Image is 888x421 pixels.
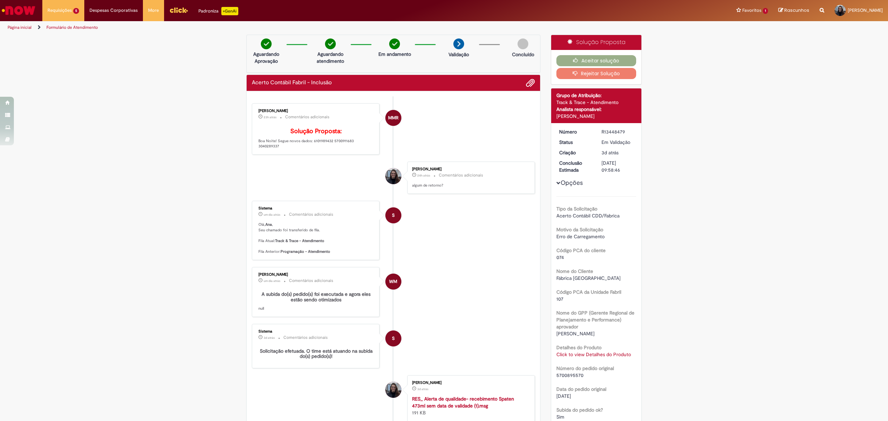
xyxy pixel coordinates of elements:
[556,275,621,281] span: Fábrica [GEOGRAPHIC_DATA]
[556,310,634,330] b: Nome do GPP (Gerente Regional de Planejamento e Performance) aprovador
[556,247,606,254] b: Código PCA do cliente
[412,167,528,171] div: [PERSON_NAME]
[439,172,483,178] small: Comentários adicionais
[258,329,374,334] div: Sistema
[556,296,563,302] span: 107
[412,183,528,188] p: algum de retorno?
[556,213,620,219] span: Acerto Contábil CDD/Fabrica
[385,168,401,184] div: Ana Luisa Nogueira Duarte
[556,233,605,240] span: Erro de Carregamento
[784,7,809,14] span: Rascunhos
[264,279,280,283] time: 27/08/2025 13:32:27
[258,206,374,210] div: Sistema
[763,8,768,14] span: 1
[412,395,528,416] div: 191 KB
[260,348,374,359] b: Solicitação efetuada. O time está atuando na subida do(s) pedido(s)!
[281,249,330,254] b: Programação - Atendimento
[556,55,637,66] button: Aceitar solução
[389,273,397,290] span: WM
[556,407,603,413] b: Subida do pedido ok?
[264,115,276,119] span: 23h atrás
[526,78,535,87] button: Adicionar anexos
[453,38,464,49] img: arrow-next.png
[264,213,280,217] span: um dia atrás
[283,335,328,341] small: Comentários adicionais
[392,330,395,347] span: S
[556,365,614,371] b: Número do pedido original
[556,106,637,113] div: Analista responsável:
[412,381,528,385] div: [PERSON_NAME]
[392,207,395,224] span: S
[518,38,528,49] img: img-circle-grey.png
[554,160,597,173] dt: Conclusão Estimada
[89,7,138,14] span: Despesas Corporativas
[289,278,333,284] small: Comentários adicionais
[148,7,159,14] span: More
[169,5,188,15] img: click_logo_yellow_360x200.png
[556,372,583,378] span: 5700895570
[258,128,374,149] p: Boa Noite! Segue novos dados: 6101989432 5700911683 3040289337
[258,292,374,311] p: null
[778,7,809,14] a: Rascunhos
[556,414,564,420] span: Sim
[848,7,883,13] span: [PERSON_NAME]
[258,222,374,255] p: Olá, , Seu chamado foi transferido de fila. Fila Atual: Fila Anterior:
[742,7,761,14] span: Favoritos
[258,273,374,277] div: [PERSON_NAME]
[556,113,637,120] div: [PERSON_NAME]
[601,149,634,156] div: 26/08/2025 13:58:40
[275,238,324,243] b: Track & Trace - Atendimento
[556,254,564,260] span: 074
[264,213,280,217] time: 27/08/2025 13:32:30
[556,386,606,392] b: Data do pedido original
[556,289,621,295] b: Código PCA da Unidade Fabril
[556,226,603,233] b: Motivo da Solicitação
[417,387,428,391] span: 3d atrás
[261,38,272,49] img: check-circle-green.png
[412,396,514,409] a: RES_ Alerta de qualidade- recebimento Spaten 473ml sem data de validade (1).msg
[449,51,469,58] p: Validação
[388,110,399,126] span: MMR
[290,127,342,135] b: Solução Proposta:
[556,393,571,399] span: [DATE]
[262,291,372,302] b: A subida do(s) pedido(s) foi executada e agora eles estão sendo otimizados
[385,330,401,346] div: System
[378,51,411,58] p: Em andamento
[289,212,333,217] small: Comentários adicionais
[385,382,401,398] div: Ana Luisa Nogueira Duarte
[551,35,642,50] div: Solução Proposta
[556,268,593,274] b: Nome do Cliente
[556,99,637,106] div: Track & Trace - Atendimento
[264,336,275,340] span: 3d atrás
[417,387,428,391] time: 26/08/2025 13:58:37
[385,274,401,290] div: Wendel Mantovani
[385,110,401,126] div: Matheus Maia Rocha
[554,139,597,146] dt: Status
[556,330,595,337] span: [PERSON_NAME]
[601,139,634,146] div: Em Validação
[556,344,601,351] b: Detalhes do Produto
[249,51,283,65] p: Aguardando Aprovação
[556,351,631,358] a: Click to view Detalhes do Produto
[221,7,238,15] p: +GenAi
[556,68,637,79] button: Rejeitar Solução
[417,173,430,178] span: 24h atrás
[512,51,534,58] p: Concluído
[73,8,79,14] span: 5
[5,21,587,34] ul: Trilhas de página
[601,149,618,156] span: 3d atrás
[264,279,280,283] span: um dia atrás
[48,7,72,14] span: Requisições
[385,207,401,223] div: System
[554,128,597,135] dt: Número
[601,160,634,173] div: [DATE] 09:58:46
[601,128,634,135] div: R13448479
[264,115,276,119] time: 27/08/2025 18:22:53
[265,222,272,227] b: Ana
[285,114,330,120] small: Comentários adicionais
[258,109,374,113] div: [PERSON_NAME]
[389,38,400,49] img: check-circle-green.png
[1,3,36,17] img: ServiceNow
[601,149,618,156] time: 26/08/2025 13:58:40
